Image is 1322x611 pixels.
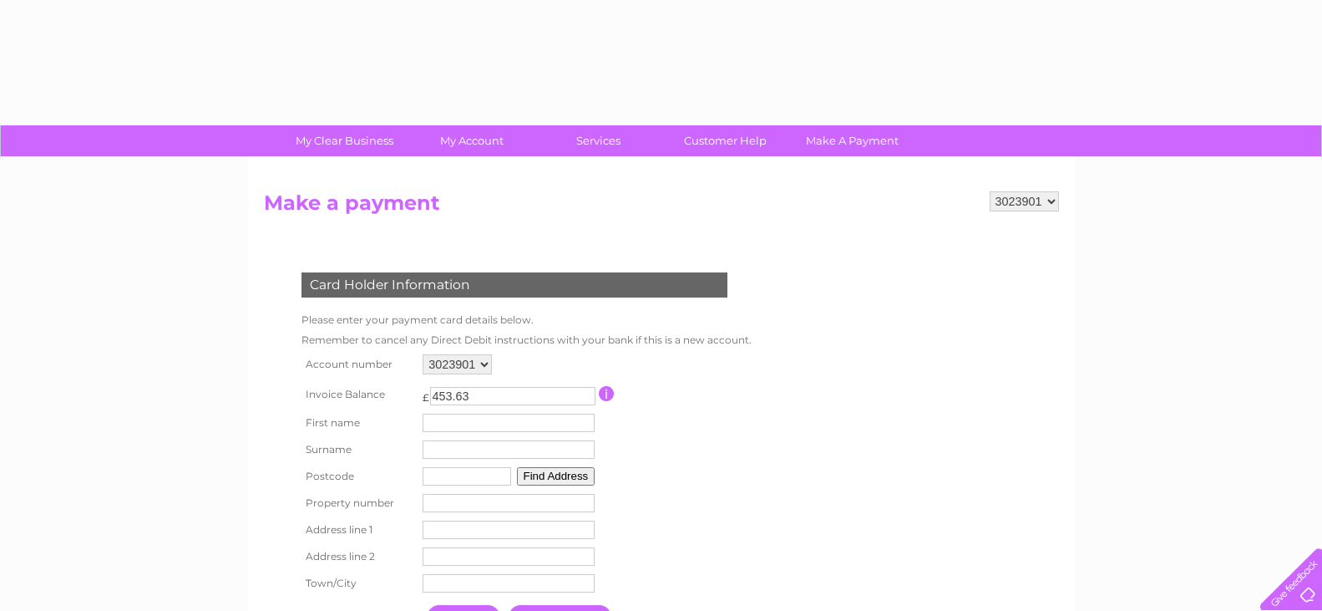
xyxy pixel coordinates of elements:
[297,463,419,490] th: Postcode
[301,272,727,298] div: Card Holder Information
[297,350,419,379] th: Account number
[783,125,921,156] a: Make A Payment
[297,410,419,436] th: First name
[297,570,419,597] th: Town/City
[297,379,419,410] th: Invoice Balance
[297,310,756,330] td: Please enter your payment card details below.
[656,125,794,156] a: Customer Help
[297,436,419,463] th: Surname
[297,517,419,543] th: Address line 1
[297,543,419,570] th: Address line 2
[403,125,540,156] a: My Account
[297,490,419,517] th: Property number
[529,125,667,156] a: Services
[297,330,756,350] td: Remember to cancel any Direct Debit instructions with your bank if this is a new account.
[276,125,413,156] a: My Clear Business
[517,467,595,486] button: Find Address
[423,383,429,404] td: £
[599,386,615,401] input: Information
[264,191,1059,223] h2: Make a payment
